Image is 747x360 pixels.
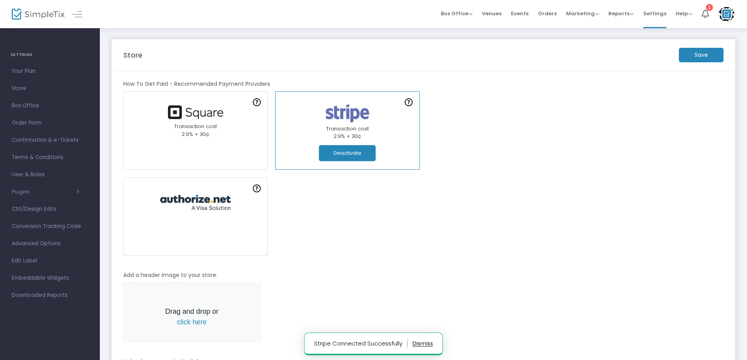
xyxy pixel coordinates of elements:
[123,271,217,279] m-panel-subtitle: Add a header image to your store.
[12,83,88,94] span: Store
[314,337,408,350] p: Stripe Connected Successfully
[12,204,88,214] span: CSS/Design Edits
[12,101,88,111] span: Box Office
[608,10,634,17] span: Reports
[12,290,88,300] span: Downloaded Reports
[321,103,374,124] img: stripe.png
[679,48,724,62] m-button: Save
[177,318,207,326] span: click here
[164,105,227,119] img: square.png
[11,47,89,63] h4: SETTINGS
[12,135,88,145] span: Confirmation & e-Tickets
[12,221,88,232] span: Conversion Tracking Code
[12,273,88,283] span: Embeddable Widgets
[643,4,666,24] span: Settings
[12,118,88,128] span: Order Form
[123,50,143,60] m-panel-title: Store
[12,189,79,195] button: Plugins
[12,66,88,76] span: Your Plan
[413,337,433,350] button: dismiss
[511,4,529,24] span: Events
[12,152,88,163] span: Terms & Conditions
[12,239,88,249] span: Advanced Options
[159,306,224,327] p: Drag and drop or
[566,10,599,17] span: Marketing
[174,123,217,130] span: Transaction cost
[253,185,261,192] img: question-mark
[182,130,209,138] span: 2.9% + 30¢
[482,4,502,24] span: Venues
[12,170,88,180] span: User & Roles
[441,10,473,17] span: Box Office
[319,145,376,161] button: Deactivate
[334,132,361,140] span: 2.9% + 30¢
[12,256,88,266] span: Edit Label
[405,98,413,106] img: question-mark
[123,80,270,88] m-panel-subtitle: How To Get Paid - Recommended Payment Providers
[676,10,692,17] span: Help
[706,4,713,11] div: 1
[326,125,369,132] span: Transaction cost
[253,98,261,106] img: question-mark
[538,4,557,24] span: Orders
[156,195,235,210] img: authorize.jpg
